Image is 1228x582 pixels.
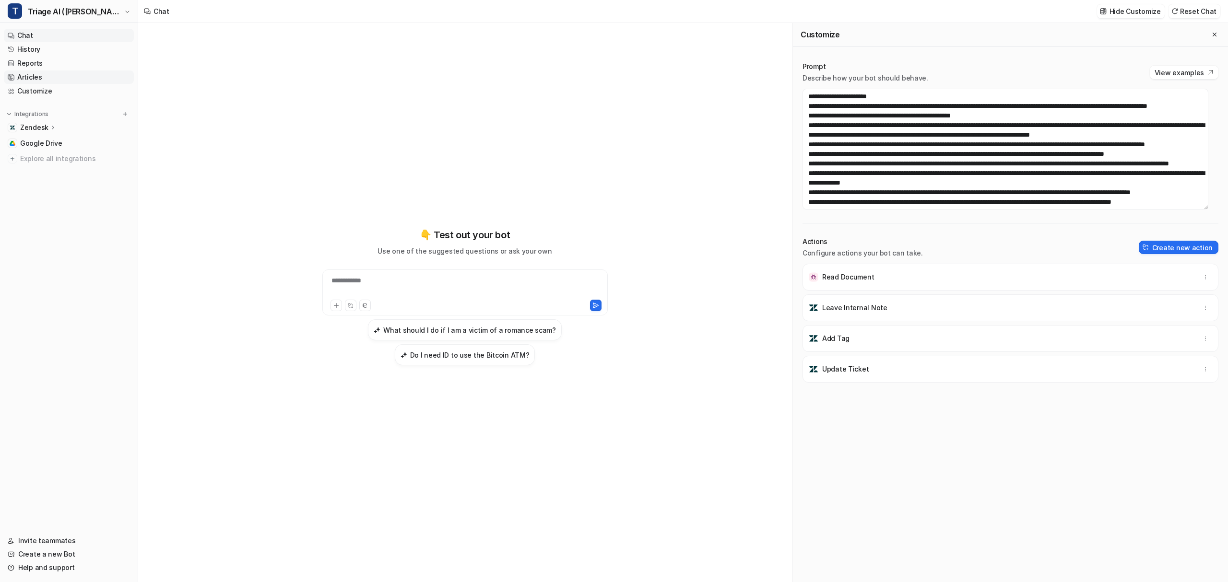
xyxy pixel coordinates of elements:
[803,237,923,246] p: Actions
[28,5,122,18] span: Triage AI ([PERSON_NAME])
[1100,8,1107,15] img: customize
[14,110,48,118] p: Integrations
[4,43,134,56] a: History
[4,152,134,165] a: Explore all integrations
[10,140,15,146] img: Google Drive
[20,123,48,132] p: Zendesk
[1143,244,1149,251] img: create-action-icon.svg
[809,334,818,343] img: Add Tag icon
[4,534,134,547] a: Invite teammates
[801,30,839,39] h2: Customize
[20,139,62,148] span: Google Drive
[20,151,130,166] span: Explore all integrations
[383,325,555,335] h3: What should I do if I am a victim of a romance scam?
[822,303,887,313] p: Leave Internal Note
[809,272,818,282] img: Read Document icon
[803,62,928,71] p: Prompt
[1209,29,1220,40] button: Close flyout
[4,29,134,42] a: Chat
[803,73,928,83] p: Describe how your bot should behave.
[1169,4,1220,18] button: Reset Chat
[4,561,134,574] a: Help and support
[822,334,850,343] p: Add Tag
[368,319,561,340] button: What should I do if I am a victim of a romance scam?What should I do if I am a victim of a romanc...
[4,137,134,150] a: Google DriveGoogle Drive
[1150,66,1218,79] button: View examples
[803,248,923,258] p: Configure actions your bot can take.
[4,547,134,561] a: Create a new Bot
[4,57,134,70] a: Reports
[4,109,51,119] button: Integrations
[822,272,874,282] p: Read Document
[10,125,15,130] img: Zendesk
[809,303,818,313] img: Leave Internal Note icon
[122,111,129,117] img: menu_add.svg
[401,351,407,359] img: Do I need ID to use the Bitcoin ATM?
[1110,6,1161,16] p: Hide Customize
[8,154,17,163] img: explore all integrations
[8,3,22,19] span: T
[378,246,552,256] p: Use one of the suggested questions or ask your own
[374,326,380,334] img: What should I do if I am a victim of a romance scam?
[395,344,535,365] button: Do I need ID to use the Bitcoin ATM?Do I need ID to use the Bitcoin ATM?
[4,84,134,98] a: Customize
[4,70,134,84] a: Articles
[822,364,869,374] p: Update Ticket
[420,228,510,242] p: 👇 Test out your bot
[1097,4,1165,18] button: Hide Customize
[153,6,169,16] div: Chat
[6,111,12,117] img: expand menu
[1171,8,1178,15] img: reset
[410,350,530,360] h3: Do I need ID to use the Bitcoin ATM?
[1139,241,1218,254] button: Create new action
[809,364,818,374] img: Update Ticket icon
